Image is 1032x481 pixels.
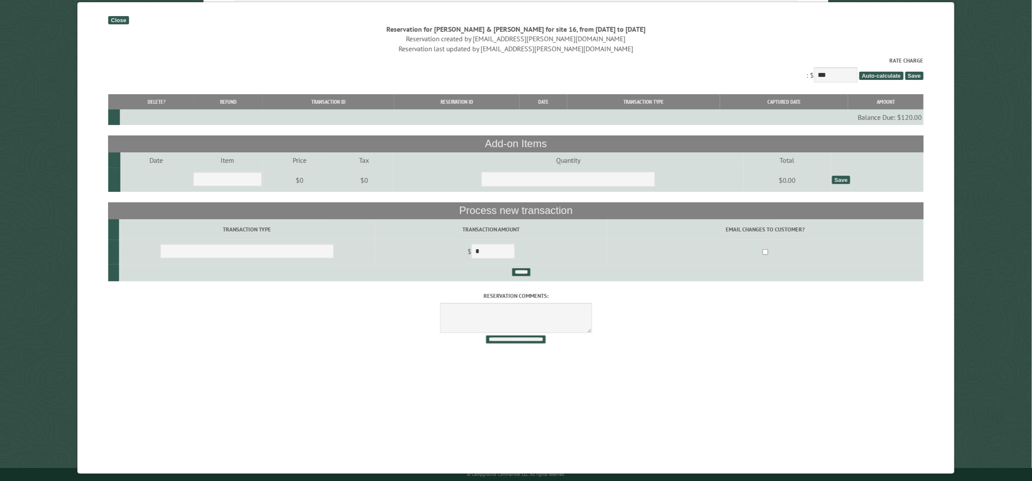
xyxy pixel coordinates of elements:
th: Refund [194,94,263,109]
div: Reservation last updated by [EMAIL_ADDRESS][PERSON_NAME][DOMAIN_NAME] [108,44,924,53]
th: Delete? [120,94,194,109]
th: Add-on Items [108,135,924,152]
td: Total [744,152,831,168]
td: $ [375,240,607,264]
th: Transaction Type [568,94,720,109]
th: Reservation ID [394,94,519,109]
td: Tax [336,152,392,168]
label: Reservation comments: [108,292,924,300]
th: Transaction ID [263,94,394,109]
label: Transaction Type [121,225,374,234]
td: $0 [263,168,336,192]
span: Auto-calculate [859,72,904,80]
td: $0 [336,168,392,192]
th: Amount [848,94,924,109]
span: Save [905,72,924,80]
label: Transaction Amount [376,225,606,234]
small: © Campground Commander LLC. All rights reserved. [467,471,565,477]
td: Price [263,152,336,168]
div: Reservation created by [EMAIL_ADDRESS][PERSON_NAME][DOMAIN_NAME] [108,34,924,43]
div: Close [108,16,129,24]
th: Captured Date [720,94,848,109]
td: Quantity [392,152,744,168]
div: Save [832,176,850,184]
td: Item [192,152,263,168]
div: : $ [108,56,924,85]
th: Process new transaction [108,202,924,219]
td: $0.00 [744,168,831,192]
label: Email changes to customer? [609,225,923,234]
th: Date [519,94,568,109]
td: Balance Due: $120.00 [120,109,924,125]
label: Rate Charge [108,56,924,65]
div: Reservation for [PERSON_NAME] & [PERSON_NAME] for site 16, from [DATE] to [DATE] [108,24,924,34]
td: Date [121,152,192,168]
